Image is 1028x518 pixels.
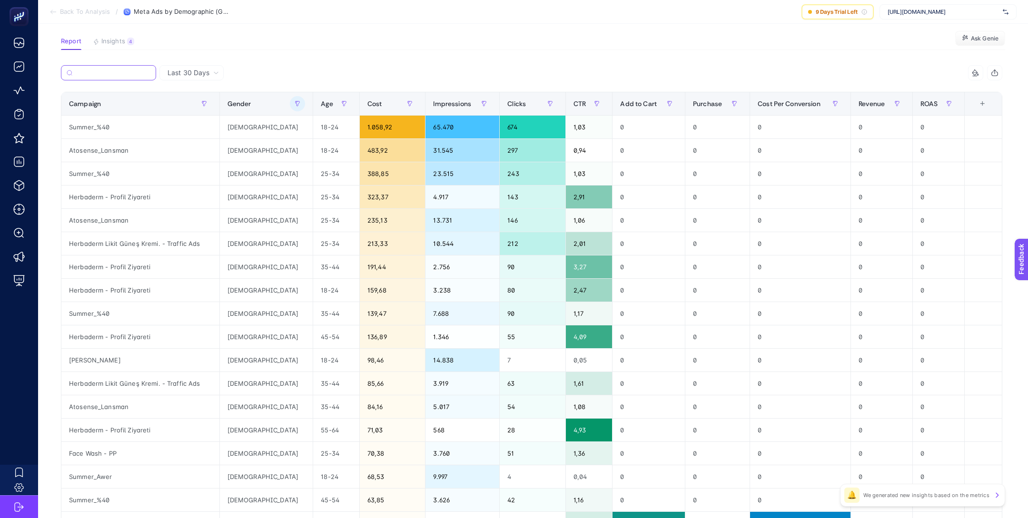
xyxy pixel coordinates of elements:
[851,325,912,348] div: 0
[313,186,359,208] div: 25-34
[116,8,118,15] span: /
[613,442,685,465] div: 0
[685,395,750,418] div: 0
[1003,7,1008,17] img: svg%3e
[220,255,313,278] div: [DEMOGRAPHIC_DATA]
[220,372,313,395] div: [DEMOGRAPHIC_DATA]
[851,372,912,395] div: 0
[220,442,313,465] div: [DEMOGRAPHIC_DATA]
[360,255,425,278] div: 191,44
[425,255,499,278] div: 2.756
[425,325,499,348] div: 1.346
[750,489,850,511] div: 0
[425,349,499,371] div: 14.838
[313,302,359,325] div: 35-44
[750,349,850,371] div: 0
[61,162,219,185] div: Summer_%40
[220,279,313,302] div: [DEMOGRAPHIC_DATA]
[613,465,685,488] div: 0
[61,38,81,45] span: Report
[913,419,965,441] div: 0
[313,489,359,511] div: 45-54
[360,232,425,255] div: 213,33
[61,302,219,325] div: Summer_%40
[425,372,499,395] div: 3.919
[613,372,685,395] div: 0
[425,489,499,511] div: 3.626
[613,302,685,325] div: 0
[61,489,219,511] div: Summer_%40
[851,162,912,185] div: 0
[750,372,850,395] div: 0
[851,442,912,465] div: 0
[313,139,359,162] div: 18-24
[913,186,965,208] div: 0
[888,8,999,16] span: [URL][DOMAIN_NAME]
[844,488,860,503] div: 🔔
[851,349,912,371] div: 0
[61,279,219,302] div: Herbaderm - Profil Ziyareti
[750,255,850,278] div: 0
[360,395,425,418] div: 84,16
[61,465,219,488] div: Summer_Awer
[76,69,150,77] input: Search
[220,162,313,185] div: [DEMOGRAPHIC_DATA]
[168,68,209,78] span: Last 30 Days
[500,232,565,255] div: 212
[500,116,565,138] div: 674
[685,255,750,278] div: 0
[913,232,965,255] div: 0
[685,209,750,232] div: 0
[566,139,613,162] div: 0,94
[573,100,586,108] span: CTR
[750,302,850,325] div: 0
[613,139,685,162] div: 0
[566,489,613,511] div: 1,16
[220,419,313,441] div: [DEMOGRAPHIC_DATA]
[750,465,850,488] div: 0
[750,139,850,162] div: 0
[500,162,565,185] div: 243
[425,442,499,465] div: 3.760
[500,489,565,511] div: 42
[758,100,820,108] span: Cost Per Conversion
[913,325,965,348] div: 0
[360,116,425,138] div: 1.058,92
[425,465,499,488] div: 9.997
[851,419,912,441] div: 0
[313,395,359,418] div: 35-44
[220,489,313,511] div: [DEMOGRAPHIC_DATA]
[685,419,750,441] div: 0
[851,139,912,162] div: 0
[750,279,850,302] div: 0
[972,100,980,121] div: 12 items selected
[61,255,219,278] div: Herbaderm - Profil Ziyareti
[425,419,499,441] div: 568
[220,209,313,232] div: [DEMOGRAPHIC_DATA]
[750,325,850,348] div: 0
[613,232,685,255] div: 0
[971,35,998,42] span: Ask Genie
[913,116,965,138] div: 0
[313,255,359,278] div: 35-44
[613,116,685,138] div: 0
[500,325,565,348] div: 55
[851,302,912,325] div: 0
[566,116,613,138] div: 1,03
[425,116,499,138] div: 65.470
[313,162,359,185] div: 25-34
[360,209,425,232] div: 235,13
[360,279,425,302] div: 159,68
[500,395,565,418] div: 54
[851,465,912,488] div: 0
[750,186,850,208] div: 0
[851,255,912,278] div: 0
[920,100,938,108] span: ROAS
[913,255,965,278] div: 0
[321,100,333,108] span: Age
[227,100,251,108] span: Gender
[685,116,750,138] div: 0
[613,162,685,185] div: 0
[973,100,991,108] div: +
[134,8,229,16] span: Meta Ads by Demographic (Gender + Age)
